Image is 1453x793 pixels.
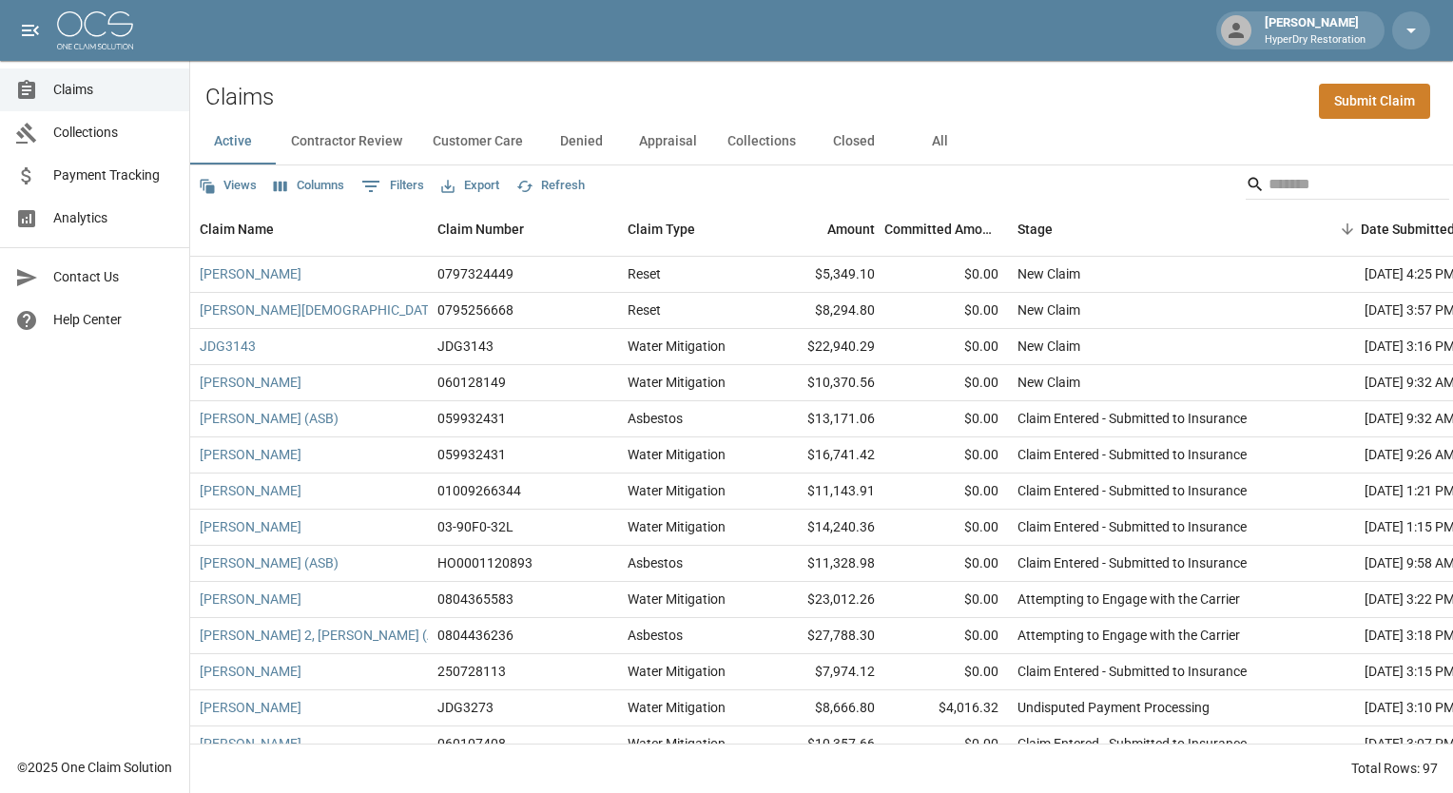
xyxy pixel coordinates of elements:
[200,264,301,283] a: [PERSON_NAME]
[884,365,1008,401] div: $0.00
[761,618,884,654] div: $27,788.30
[200,300,440,319] a: [PERSON_NAME][DEMOGRAPHIC_DATA]
[761,474,884,510] div: $11,143.91
[1265,32,1366,48] p: HyperDry Restoration
[761,203,884,256] div: Amount
[1017,590,1240,609] div: Attempting to Engage with the Carrier
[1334,216,1361,242] button: Sort
[512,171,590,201] button: Refresh
[190,203,428,256] div: Claim Name
[811,119,897,164] button: Closed
[437,337,494,356] div: JDG3143
[884,618,1008,654] div: $0.00
[437,409,506,428] div: 059932431
[761,293,884,329] div: $8,294.80
[205,84,274,111] h2: Claims
[437,517,513,536] div: 03-90F0-32L
[200,337,256,356] a: JDG3143
[436,171,504,201] button: Export
[628,481,726,500] div: Water Mitigation
[11,11,49,49] button: open drawer
[276,119,417,164] button: Contractor Review
[884,293,1008,329] div: $0.00
[200,517,301,536] a: [PERSON_NAME]
[628,445,726,464] div: Water Mitigation
[1017,337,1080,356] div: New Claim
[200,662,301,681] a: [PERSON_NAME]
[761,437,884,474] div: $16,741.42
[190,119,1453,164] div: dynamic tabs
[57,11,133,49] img: ocs-logo-white-transparent.png
[200,203,274,256] div: Claim Name
[200,481,301,500] a: [PERSON_NAME]
[437,734,506,753] div: 060107408
[194,171,262,201] button: Views
[761,257,884,293] div: $5,349.10
[628,590,726,609] div: Water Mitigation
[761,329,884,365] div: $22,940.29
[628,337,726,356] div: Water Mitigation
[1017,698,1210,717] div: Undisputed Payment Processing
[884,257,1008,293] div: $0.00
[884,437,1008,474] div: $0.00
[1017,409,1247,428] div: Claim Entered - Submitted to Insurance
[884,546,1008,582] div: $0.00
[200,445,301,464] a: [PERSON_NAME]
[200,734,301,753] a: [PERSON_NAME]
[357,171,429,202] button: Show filters
[827,203,875,256] div: Amount
[628,373,726,392] div: Water Mitigation
[628,517,726,536] div: Water Mitigation
[200,553,339,572] a: [PERSON_NAME] (ASB)
[884,510,1008,546] div: $0.00
[417,119,538,164] button: Customer Care
[1017,445,1247,464] div: Claim Entered - Submitted to Insurance
[437,264,513,283] div: 0797324449
[53,123,174,143] span: Collections
[884,582,1008,618] div: $0.00
[761,582,884,618] div: $23,012.26
[437,698,494,717] div: JDG3273
[1017,662,1247,681] div: Claim Entered - Submitted to Insurance
[437,445,506,464] div: 059932431
[628,626,683,645] div: Asbestos
[761,546,884,582] div: $11,328.98
[200,409,339,428] a: [PERSON_NAME] (ASB)
[884,401,1008,437] div: $0.00
[761,690,884,726] div: $8,666.80
[897,119,982,164] button: All
[53,208,174,228] span: Analytics
[1017,517,1247,536] div: Claim Entered - Submitted to Insurance
[1017,481,1247,500] div: Claim Entered - Submitted to Insurance
[437,203,524,256] div: Claim Number
[1257,13,1373,48] div: [PERSON_NAME]
[1017,264,1080,283] div: New Claim
[761,365,884,401] div: $10,370.56
[884,654,1008,690] div: $0.00
[884,203,1008,256] div: Committed Amount
[53,267,174,287] span: Contact Us
[53,80,174,100] span: Claims
[1246,169,1449,203] div: Search
[1017,626,1240,645] div: Attempting to Engage with the Carrier
[624,119,712,164] button: Appraisal
[538,119,624,164] button: Denied
[712,119,811,164] button: Collections
[1008,203,1293,256] div: Stage
[437,300,513,319] div: 0795256668
[884,203,998,256] div: Committed Amount
[628,264,661,283] div: Reset
[200,626,456,645] a: [PERSON_NAME] 2, [PERSON_NAME] (ASB)
[190,119,276,164] button: Active
[628,203,695,256] div: Claim Type
[1017,734,1247,753] div: Claim Entered - Submitted to Insurance
[437,662,506,681] div: 250728113
[17,758,172,777] div: © 2025 One Claim Solution
[628,300,661,319] div: Reset
[628,409,683,428] div: Asbestos
[618,203,761,256] div: Claim Type
[1017,373,1080,392] div: New Claim
[428,203,618,256] div: Claim Number
[437,590,513,609] div: 0804365583
[1017,300,1080,319] div: New Claim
